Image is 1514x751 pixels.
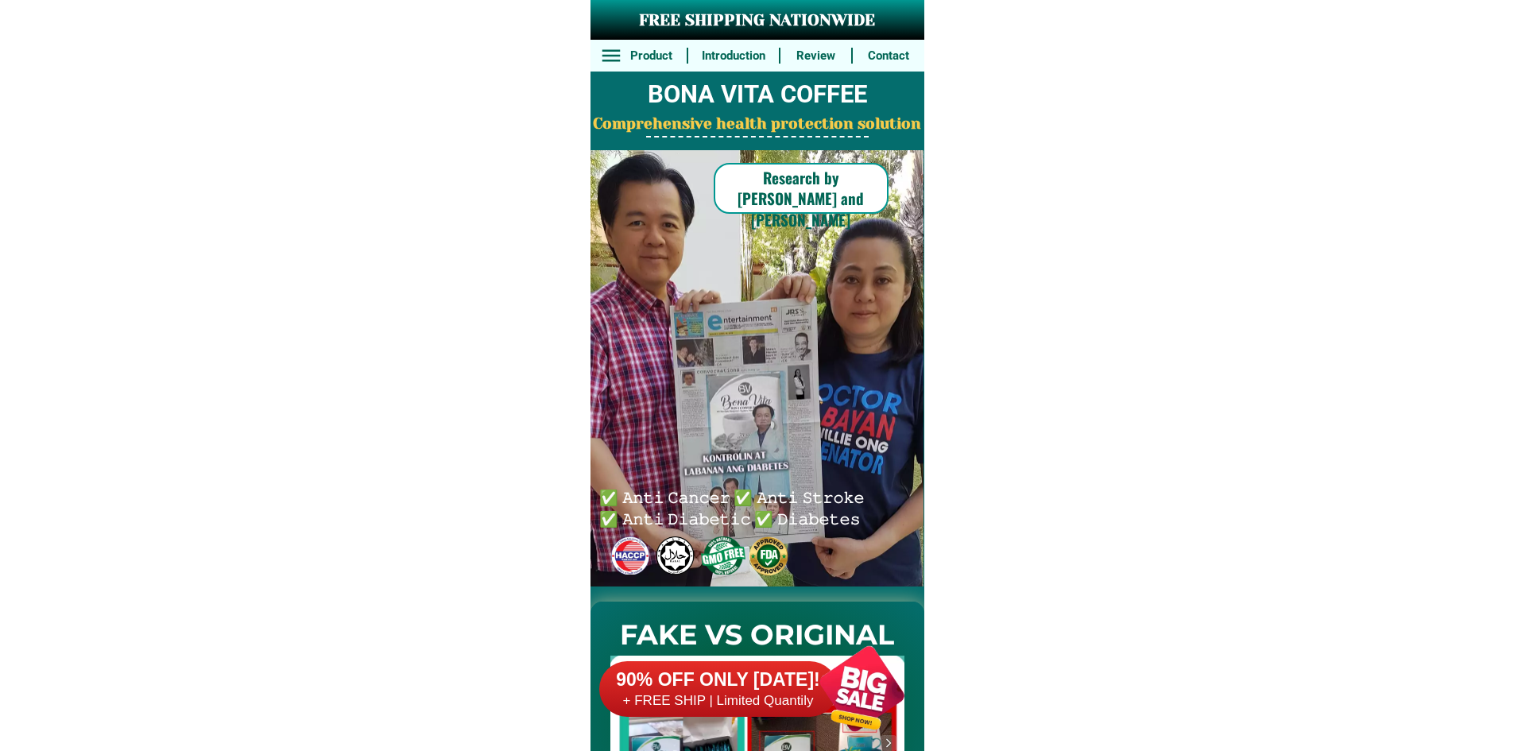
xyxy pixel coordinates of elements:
h6: ✅ 𝙰𝚗𝚝𝚒 𝙲𝚊𝚗𝚌𝚎𝚛 ✅ 𝙰𝚗𝚝𝚒 𝚂𝚝𝚛𝚘𝚔𝚎 ✅ 𝙰𝚗𝚝𝚒 𝙳𝚒𝚊𝚋𝚎𝚝𝚒𝚌 ✅ 𝙳𝚒𝚊𝚋𝚎𝚝𝚎𝚜 [599,486,871,528]
h6: Contact [862,47,916,65]
h6: Review [789,47,843,65]
h6: Introduction [696,47,770,65]
h2: Comprehensive health protection solution [590,113,924,136]
h6: Research by [PERSON_NAME] and [PERSON_NAME] [714,167,889,230]
h2: BONA VITA COFFEE [590,76,924,114]
h2: FAKE VS ORIGINAL [590,614,924,656]
h6: + FREE SHIP | Limited Quantily [599,692,838,710]
h6: Product [624,47,678,65]
h6: 90% OFF ONLY [DATE]! [599,668,838,692]
h3: FREE SHIPPING NATIONWIDE [590,9,924,33]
